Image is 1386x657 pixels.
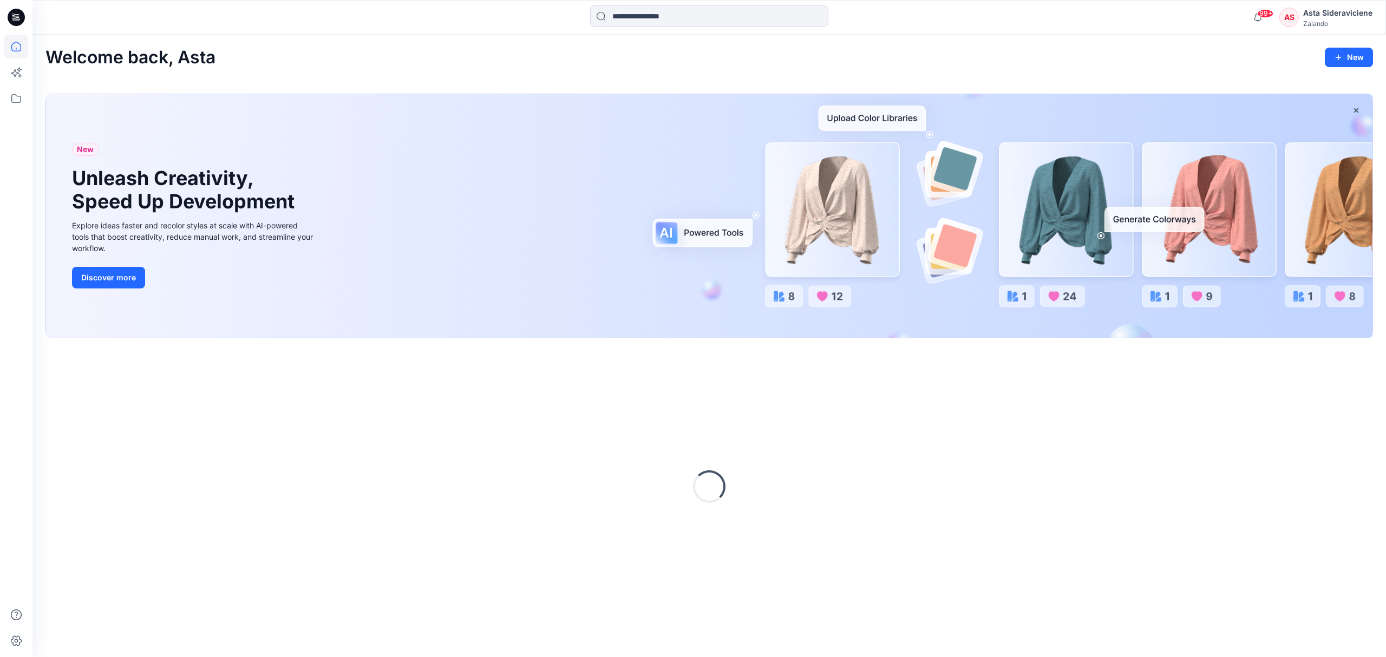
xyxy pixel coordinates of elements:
[72,167,299,213] h1: Unleash Creativity, Speed Up Development
[1325,48,1373,67] button: New
[72,220,316,254] div: Explore ideas faster and recolor styles at scale with AI-powered tools that boost creativity, red...
[77,143,94,156] span: New
[1279,8,1299,27] div: AS
[1257,9,1273,18] span: 99+
[1303,19,1372,28] div: Zalando
[72,267,316,288] a: Discover more
[1303,6,1372,19] div: Asta Sideraviciene
[45,48,215,68] h2: Welcome back, Asta
[72,267,145,288] button: Discover more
